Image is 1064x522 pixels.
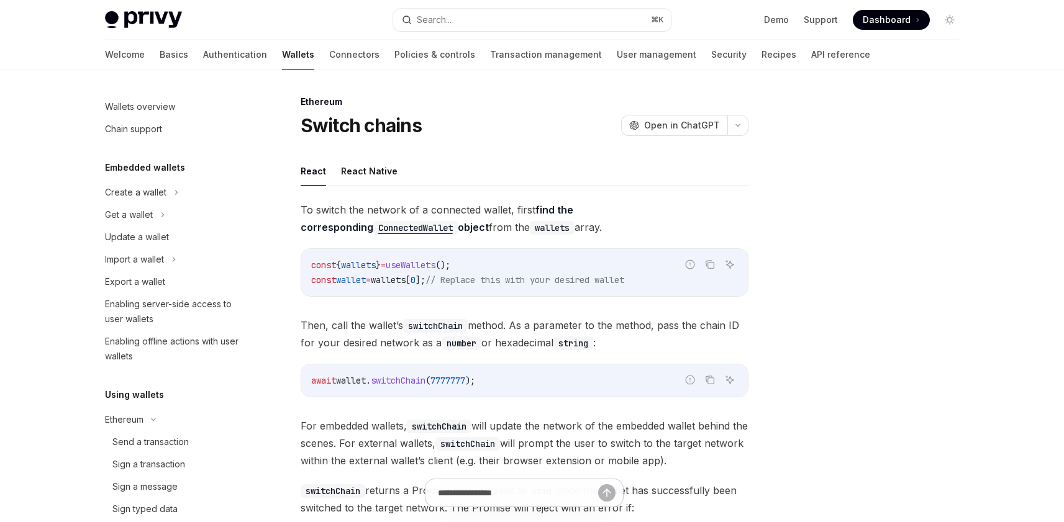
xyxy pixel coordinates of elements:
[722,372,738,388] button: Ask AI
[442,336,481,350] code: number
[366,274,371,286] span: =
[711,40,747,70] a: Security
[406,274,411,286] span: [
[490,40,602,70] a: Transaction management
[373,221,458,235] code: ConnectedWallet
[804,14,838,26] a: Support
[598,484,616,502] button: Send message
[95,475,254,498] a: Sign a message
[425,274,624,286] span: // Replace this with your desired wallet
[105,185,166,200] div: Create a wallet
[105,274,165,289] div: Export a wallet
[702,256,718,272] button: Copy the contents from the code block
[371,274,406,286] span: wallets
[530,221,575,235] code: wallets
[95,271,254,293] a: Export a wallet
[95,498,254,520] a: Sign typed data
[386,259,435,271] span: useWallets
[416,274,425,286] span: ];
[301,317,748,351] span: Then, call the wallet’s method. As a parameter to the method, pass the chain ID for your desired ...
[301,417,748,469] span: For embedded wallets, will update the network of the embedded wallet behind the scenes. For exter...
[95,96,254,118] a: Wallets overview
[105,122,162,137] div: Chain support
[722,256,738,272] button: Ask AI
[112,457,185,472] div: Sign a transaction
[282,40,314,70] a: Wallets
[435,437,500,451] code: switchChain
[430,375,465,386] span: 7777777
[336,274,366,286] span: wallet
[105,334,247,364] div: Enabling offline actions with user wallets
[411,274,416,286] span: 0
[371,375,425,386] span: switchChain
[105,99,175,114] div: Wallets overview
[301,201,748,236] span: To switch the network of a connected wallet, first from the array.
[160,40,188,70] a: Basics
[394,40,475,70] a: Policies & controls
[863,14,911,26] span: Dashboard
[95,118,254,140] a: Chain support
[112,434,189,449] div: Send a transaction
[112,479,178,494] div: Sign a message
[95,226,254,248] a: Update a wallet
[112,502,178,516] div: Sign typed data
[553,336,593,350] code: string
[366,375,371,386] span: .
[301,96,748,108] div: Ethereum
[621,115,727,136] button: Open in ChatGPT
[341,259,376,271] span: wallets
[940,10,960,30] button: Toggle dark mode
[105,412,143,427] div: Ethereum
[644,119,720,132] span: Open in ChatGPT
[417,12,452,27] div: Search...
[435,259,450,271] span: ();
[95,453,254,475] a: Sign a transaction
[407,420,471,433] code: switchChain
[651,15,664,25] span: ⌘ K
[465,375,475,386] span: );
[105,297,247,326] div: Enabling server-side access to user wallets
[95,431,254,453] a: Send a transaction
[764,14,789,26] a: Demo
[336,259,341,271] span: {
[311,375,336,386] span: await
[617,40,696,70] a: User management
[105,160,185,175] h5: Embedded wallets
[301,156,326,186] button: React
[811,40,870,70] a: API reference
[95,330,254,367] a: Enabling offline actions with user wallets
[403,319,468,333] code: switchChain
[425,375,430,386] span: (
[311,259,336,271] span: const
[381,259,386,271] span: =
[105,207,153,222] div: Get a wallet
[682,256,698,272] button: Report incorrect code
[105,252,164,267] div: Import a wallet
[762,40,796,70] a: Recipes
[301,114,422,137] h1: Switch chains
[376,259,381,271] span: }
[682,372,698,388] button: Report incorrect code
[105,230,169,245] div: Update a wallet
[203,40,267,70] a: Authentication
[311,274,336,286] span: const
[95,293,254,330] a: Enabling server-side access to user wallets
[341,156,398,186] button: React Native
[301,204,573,233] a: find the correspondingConnectedWalletobject
[105,40,145,70] a: Welcome
[393,9,671,31] button: Search...⌘K
[336,375,366,386] span: wallet
[702,372,718,388] button: Copy the contents from the code block
[329,40,380,70] a: Connectors
[105,11,182,29] img: light logo
[853,10,930,30] a: Dashboard
[105,387,164,402] h5: Using wallets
